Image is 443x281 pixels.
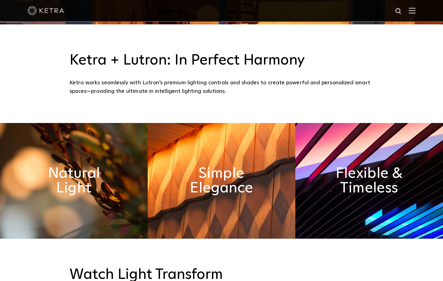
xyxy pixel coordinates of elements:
img: simple_elegance [148,123,295,239]
img: ketra-logo-2019-white [27,6,64,15]
h2: Simple Elegance [185,166,258,195]
div: Ketra works seamlessly with Lutron’s premium lighting controls and shades to create powerful and ... [69,79,374,96]
h2: Natural Light [37,166,111,195]
h2: Flexible & Timeless [332,166,406,195]
img: search icon [395,8,403,15]
h3: Ketra + Lutron: In Perfect Harmony [69,52,374,69]
img: Hamburger%20Nav.svg [409,8,416,13]
img: flexible_timeless_ketra [295,123,443,239]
